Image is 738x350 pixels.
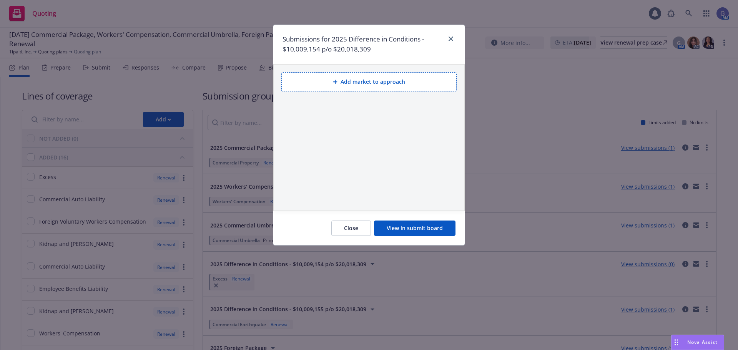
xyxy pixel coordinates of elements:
[446,34,455,43] a: close
[687,339,718,345] span: Nova Assist
[672,335,681,350] div: Drag to move
[283,34,443,55] h1: Submissions for 2025 Difference in Conditions - $10,009,154 p/o $20,018,309
[671,335,724,350] button: Nova Assist
[331,221,371,236] button: Close
[374,221,455,236] button: View in submit board
[281,72,457,91] button: Add market to approach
